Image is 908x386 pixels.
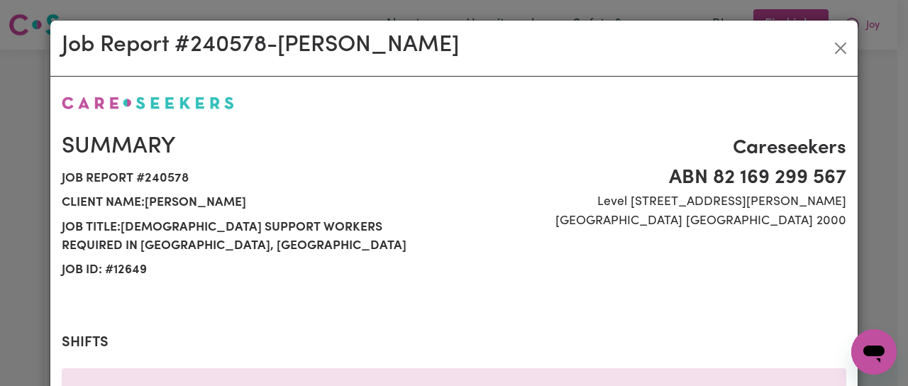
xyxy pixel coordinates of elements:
img: Careseekers logo [62,96,234,109]
h2: Summary [62,133,445,160]
span: Careseekers [463,133,846,163]
span: Job title: [DEMOGRAPHIC_DATA] Support Workers Required in [GEOGRAPHIC_DATA], [GEOGRAPHIC_DATA] [62,216,445,259]
h2: Job Report # 240578 - [PERSON_NAME] [62,32,459,59]
span: Level [STREET_ADDRESS][PERSON_NAME] [463,193,846,211]
span: [GEOGRAPHIC_DATA] [GEOGRAPHIC_DATA] 2000 [463,212,846,231]
h2: Shifts [62,334,846,351]
span: ABN 82 169 299 567 [463,163,846,193]
iframe: Button to launch messaging window [851,329,897,375]
span: Job ID: # 12649 [62,258,445,282]
span: Job report # 240578 [62,167,445,191]
span: Client name: [PERSON_NAME] [62,191,445,215]
button: Close [829,37,852,60]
